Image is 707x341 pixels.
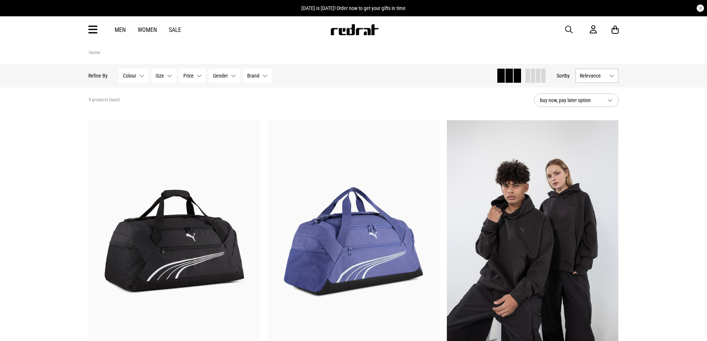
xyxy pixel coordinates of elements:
[301,5,406,11] span: [DATE] is [DATE]! Order now to get your gifts in time
[565,73,570,79] span: by
[243,69,272,83] button: Brand
[540,96,602,105] span: buy now, pay later option
[213,73,228,79] span: Gender
[209,69,240,83] button: Gender
[557,71,570,80] button: Sortby
[330,24,379,35] img: Redrat logo
[169,26,181,33] a: Sale
[119,69,149,83] button: Colour
[576,69,619,83] button: Relevance
[89,73,108,79] p: Refine By
[138,26,157,33] a: Women
[156,73,164,79] span: Size
[180,69,206,83] button: Price
[534,94,619,107] button: buy now, pay later option
[580,73,606,79] span: Relevance
[89,50,100,55] a: Home
[152,69,177,83] button: Size
[123,73,137,79] span: Colour
[248,73,260,79] span: Brand
[89,97,120,103] span: 9 products found
[115,26,126,33] a: Men
[184,73,194,79] span: Price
